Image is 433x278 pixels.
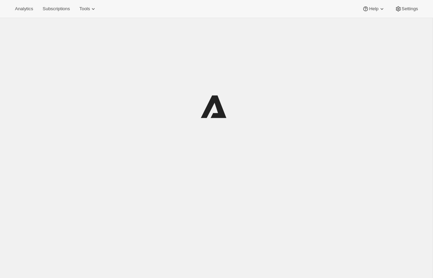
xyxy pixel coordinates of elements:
span: Analytics [15,6,33,12]
button: Help [358,4,389,14]
span: Subscriptions [43,6,70,12]
span: Settings [402,6,418,12]
span: Help [369,6,378,12]
button: Subscriptions [38,4,74,14]
button: Tools [75,4,101,14]
button: Settings [391,4,422,14]
span: Tools [79,6,90,12]
button: Analytics [11,4,37,14]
